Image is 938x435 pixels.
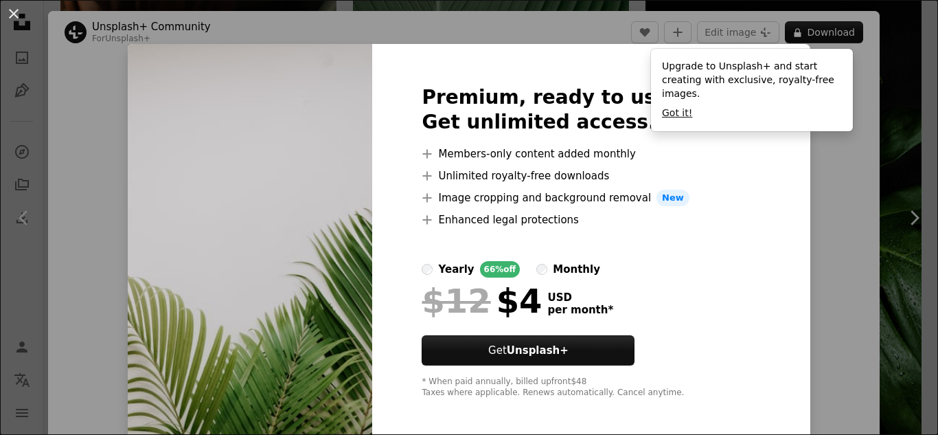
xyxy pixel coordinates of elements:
input: yearly66%off [422,264,433,275]
span: USD [547,291,613,304]
span: New [656,190,689,206]
button: GetUnsplash+ [422,335,634,366]
li: Unlimited royalty-free downloads [422,168,760,184]
div: Upgrade to Unsplash+ and start creating with exclusive, royalty-free images. [651,49,853,131]
li: Image cropping and background removal [422,190,760,206]
li: Members-only content added monthly [422,146,760,162]
h2: Premium, ready to use images. Get unlimited access. [422,85,760,135]
div: $4 [422,283,542,319]
div: monthly [553,261,600,278]
div: 66% off [480,261,521,278]
div: yearly [438,261,474,278]
input: monthly [536,264,547,275]
strong: Unsplash+ [507,344,569,357]
span: $12 [422,283,490,319]
div: * When paid annually, billed upfront $48 Taxes where applicable. Renews automatically. Cancel any... [422,377,760,399]
li: Enhanced legal protections [422,212,760,228]
button: Got it! [662,107,692,120]
span: per month * [547,304,613,316]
